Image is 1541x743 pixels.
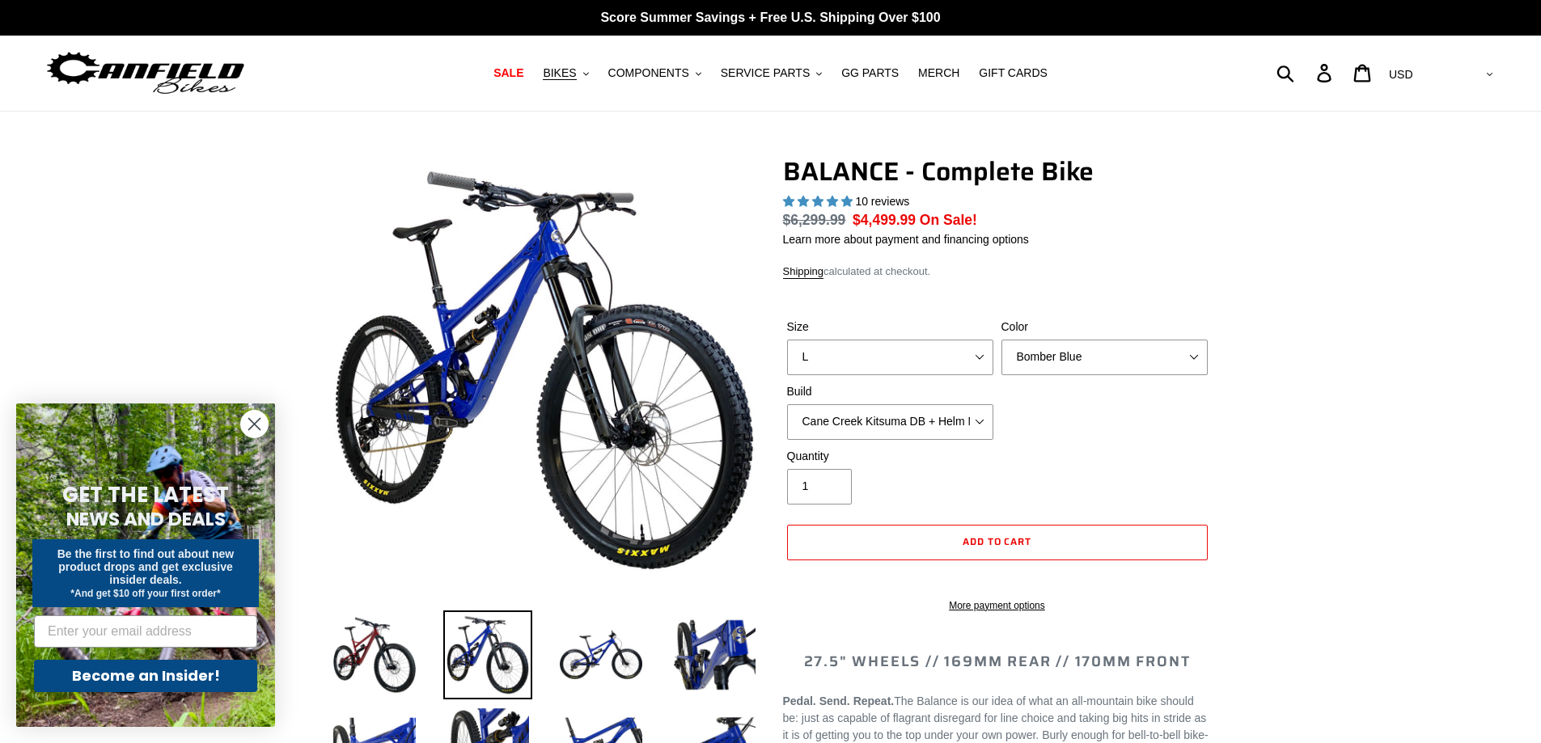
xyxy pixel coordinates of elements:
[57,547,235,586] span: Be the first to find out about new product drops and get exclusive insider deals.
[34,615,257,648] input: Enter your email address
[918,66,959,80] span: MERCH
[783,195,856,208] span: 5.00 stars
[787,598,1208,613] a: More payment options
[713,62,830,84] button: SERVICE PARTS
[34,660,257,692] button: Become an Insider!
[783,265,824,279] a: Shipping
[1001,319,1208,336] label: Color
[920,209,977,230] span: On Sale!
[721,66,810,80] span: SERVICE PARTS
[841,66,899,80] span: GG PARTS
[240,410,269,438] button: Close dialog
[783,156,1212,187] h1: BALANCE - Complete Bike
[543,66,576,80] span: BIKES
[787,448,993,465] label: Quantity
[783,212,846,228] s: $6,299.99
[783,653,1212,671] h2: 27.5" WHEELS // 169MM REAR // 170MM FRONT
[485,62,531,84] a: SALE
[557,610,646,699] img: Load image into Gallery viewer, BALANCE - Complete Bike
[600,62,709,84] button: COMPONENTS
[66,506,226,532] span: NEWS AND DEALS
[787,525,1208,560] button: Add to cart
[670,610,759,699] img: Load image into Gallery viewer, BALANCE - Complete Bike
[1285,55,1327,91] input: Search
[330,610,419,699] img: Load image into Gallery viewer, BALANCE - Complete Bike
[535,62,596,84] button: BIKES
[783,264,1212,280] div: calculated at checkout.
[443,610,532,699] img: Load image into Gallery viewer, BALANCE - Complete Bike
[787,383,993,400] label: Build
[493,66,523,80] span: SALE
[979,66,1048,80] span: GIFT CARDS
[70,588,220,599] span: *And get $10 off your first order*
[62,480,229,509] span: GET THE LATEST
[783,694,895,707] b: Pedal. Send. Repeat.
[608,66,689,80] span: COMPONENTS
[783,233,1029,246] a: Learn more about payment and financing options
[853,212,916,228] span: $4,499.99
[833,62,907,84] a: GG PARTS
[971,62,1056,84] a: GIFT CARDS
[910,62,967,84] a: MERCH
[44,48,247,99] img: Canfield Bikes
[855,195,909,208] span: 10 reviews
[787,319,993,336] label: Size
[963,534,1032,549] span: Add to cart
